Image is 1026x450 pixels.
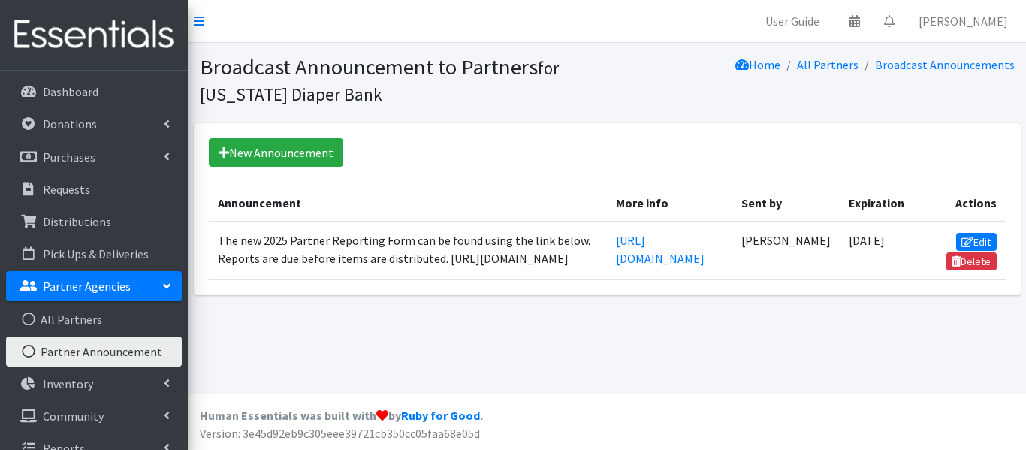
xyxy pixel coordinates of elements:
[907,6,1020,36] a: [PERSON_NAME]
[735,57,780,72] a: Home
[6,207,182,237] a: Distributions
[43,116,97,131] p: Donations
[6,109,182,139] a: Donations
[200,408,483,423] strong: Human Essentials was built with by .
[913,185,1006,222] th: Actions
[616,233,705,266] a: [URL][DOMAIN_NAME]
[6,142,182,172] a: Purchases
[6,401,182,431] a: Community
[753,6,831,36] a: User Guide
[732,222,840,280] td: [PERSON_NAME]
[6,77,182,107] a: Dashboard
[43,376,93,391] p: Inventory
[43,149,95,165] p: Purchases
[840,222,913,280] td: [DATE]
[43,84,98,99] p: Dashboard
[209,222,608,280] td: The new 2025 Partner Reporting Form can be found using the link below. Reports are due before ite...
[6,337,182,367] a: Partner Announcement
[732,185,840,222] th: Sent by
[200,426,480,441] span: Version: 3e45d92eb9c305eee39721cb350cc05faa68e05d
[797,57,859,72] a: All Partners
[43,182,90,197] p: Requests
[43,214,111,229] p: Distributions
[956,233,997,251] a: Edit
[6,174,182,204] a: Requests
[209,138,343,167] a: New Announcement
[401,408,480,423] a: Ruby for Good
[200,57,559,105] small: for [US_STATE] Diaper Bank
[875,57,1015,72] a: Broadcast Announcements
[43,279,131,294] p: Partner Agencies
[607,185,732,222] th: More info
[6,239,182,269] a: Pick Ups & Deliveries
[946,252,997,270] a: Delete
[43,409,104,424] p: Community
[6,369,182,399] a: Inventory
[840,185,913,222] th: Expiration
[209,185,608,222] th: Announcement
[43,246,149,261] p: Pick Ups & Deliveries
[6,10,182,60] img: HumanEssentials
[200,54,602,106] h1: Broadcast Announcement to Partners
[6,271,182,301] a: Partner Agencies
[6,304,182,334] a: All Partners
